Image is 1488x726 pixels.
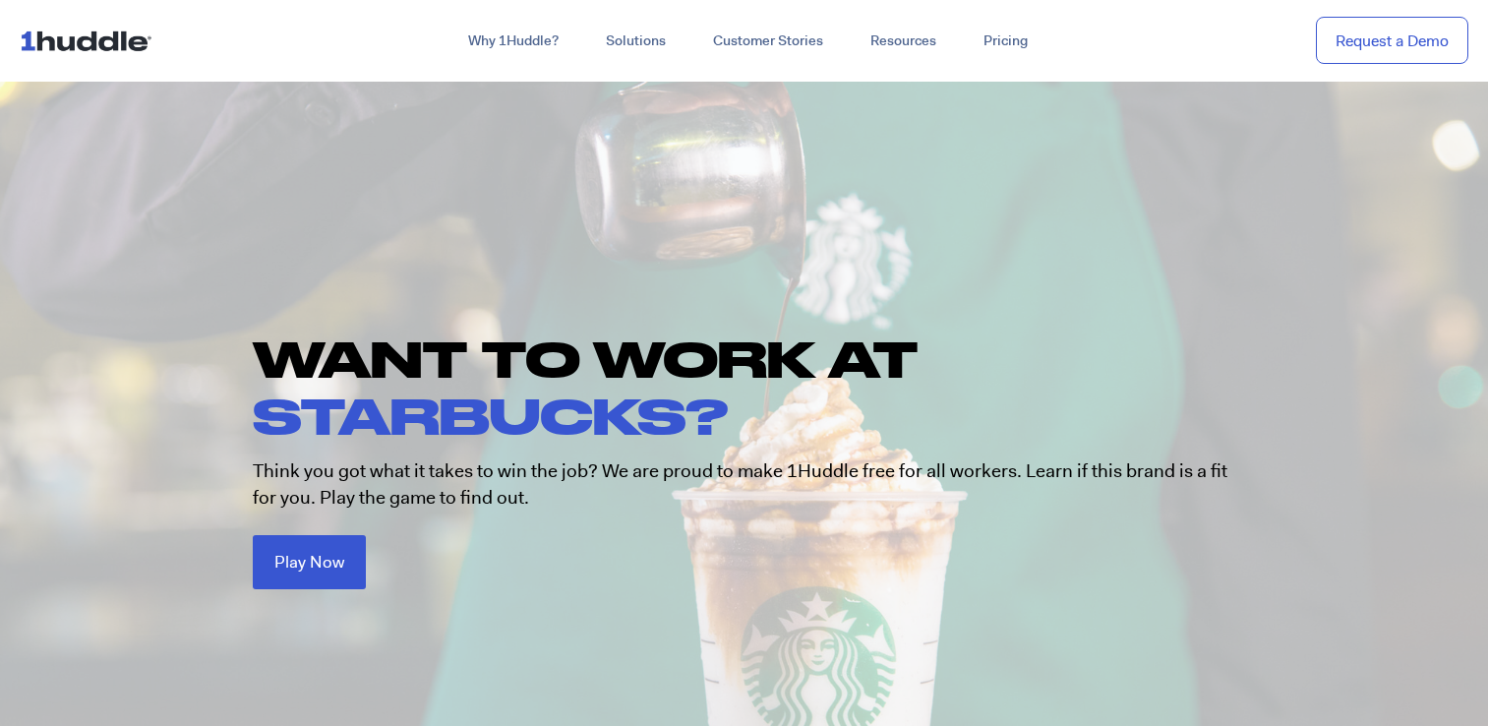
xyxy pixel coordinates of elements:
a: Solutions [582,24,689,59]
a: Request a Demo [1316,17,1468,65]
h1: WANT TO WORK AT [253,331,1256,444]
a: Resources [847,24,960,59]
span: Play Now [274,554,344,571]
a: Customer Stories [689,24,847,59]
a: Play Now [253,535,366,589]
img: ... [20,22,160,59]
p: Think you got what it takes to win the job? We are proud to make 1Huddle free for all workers. Le... [253,458,1236,511]
a: Pricing [960,24,1051,59]
a: Why 1Huddle? [445,24,582,59]
span: STARBUCKS? [253,387,728,444]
